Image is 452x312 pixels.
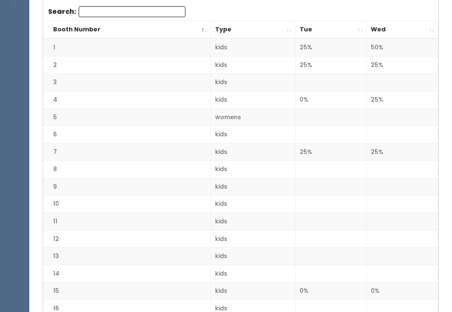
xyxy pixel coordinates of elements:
[43,230,211,248] td: 12
[43,74,211,92] td: 3
[43,143,211,161] td: 7
[211,178,295,196] td: kids
[367,21,438,39] th: Wed: activate to sort column ascending
[295,39,367,56] td: 25%
[43,21,211,39] th: Booth Number: activate to sort column descending
[211,230,295,248] td: kids
[211,109,295,126] td: womens
[295,92,367,109] td: 0%
[43,39,211,56] td: 1
[43,109,211,126] td: 5
[295,283,367,300] td: 0%
[211,74,295,92] td: kids
[79,7,185,18] input: Search:
[211,248,295,266] td: kids
[43,196,211,213] td: 10
[367,143,438,161] td: 25%
[295,56,367,74] td: 25%
[211,21,295,39] th: Type: activate to sort column ascending
[211,39,295,56] td: kids
[43,56,211,74] td: 2
[367,39,438,56] td: 50%
[295,143,367,161] td: 25%
[43,161,211,179] td: 8
[43,178,211,196] td: 9
[43,265,211,283] td: 14
[211,196,295,213] td: kids
[43,126,211,144] td: 6
[48,7,185,18] label: Search:
[211,265,295,283] td: kids
[211,283,295,300] td: kids
[43,213,211,231] td: 11
[211,126,295,144] td: kids
[367,56,438,74] td: 25%
[295,21,367,39] th: Tue: activate to sort column ascending
[367,283,438,300] td: 0%
[43,92,211,109] td: 4
[43,248,211,266] td: 13
[211,56,295,74] td: kids
[43,283,211,300] td: 15
[211,92,295,109] td: kids
[211,213,295,231] td: kids
[367,92,438,109] td: 25%
[211,143,295,161] td: kids
[211,161,295,179] td: kids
